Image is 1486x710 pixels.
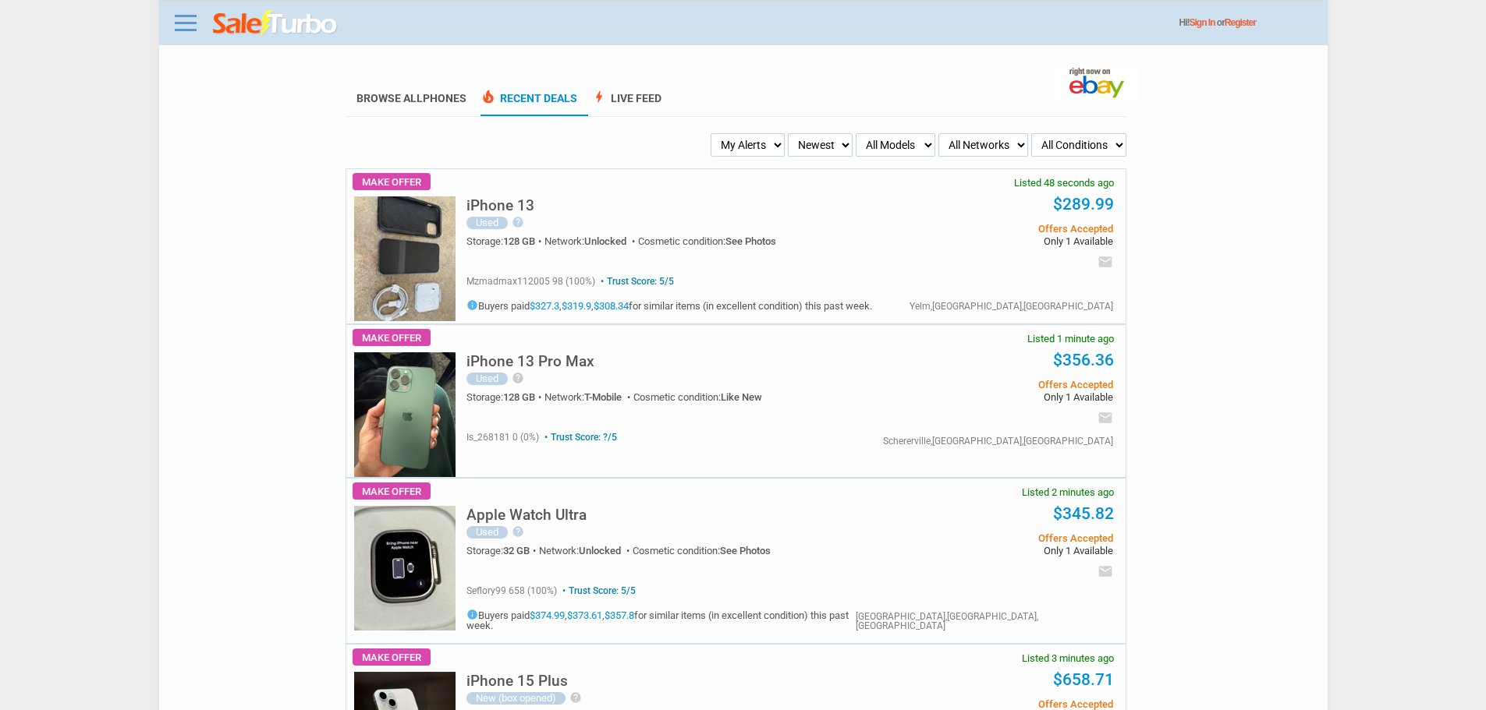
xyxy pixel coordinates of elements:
[512,525,524,538] i: help
[721,391,762,403] span: Like New
[503,545,530,556] span: 32 GB
[878,533,1112,543] span: Offers Accepted
[591,92,661,116] a: boltLive Feed
[353,329,431,346] span: Make Offer
[481,89,496,104] span: local_fire_department
[878,699,1112,709] span: Offers Accepted
[481,92,577,116] a: local_fire_departmentRecent Deals
[466,217,508,229] div: Used
[466,276,595,287] span: mzmadmax112005 98 (100%)
[466,357,594,369] a: iPhone 13 Pro Max
[466,392,544,402] div: Storage:
[1027,334,1114,344] span: Listed 1 minute ago
[878,392,1112,402] span: Only 1 Available
[466,354,594,369] h5: iPhone 13 Pro Max
[569,691,582,704] i: help
[1098,563,1113,579] i: email
[878,236,1112,246] span: Only 1 Available
[466,507,587,522] h5: Apple Watch Ultra
[539,546,633,556] div: Network:
[567,609,602,621] a: $373.61
[638,236,776,246] div: Cosmetic condition:
[503,235,535,247] span: 128 GB
[856,612,1113,631] div: [GEOGRAPHIC_DATA],[GEOGRAPHIC_DATA],[GEOGRAPHIC_DATA]
[591,89,607,104] span: bolt
[1022,653,1114,663] span: Listed 3 minutes ago
[1022,487,1114,497] span: Listed 2 minutes ago
[356,92,466,104] a: Browse AllPhones
[466,609,855,631] h5: Buyers paid , , for similar items (in excellent condition) this past week.
[1053,670,1114,689] a: $658.71
[1053,504,1114,523] a: $345.82
[544,392,633,402] div: Network:
[1217,17,1256,28] span: or
[354,506,456,631] img: s-l225.jpg
[466,373,508,385] div: Used
[466,676,568,688] a: iPhone 15 Plus
[466,432,539,443] span: is_268181 0 (0%)
[878,546,1112,556] span: Only 1 Available
[1053,195,1114,214] a: $289.99
[466,546,539,556] div: Storage:
[213,10,339,38] img: saleturbo.com - Online Deals and Discount Coupons
[559,585,636,596] span: Trust Score: 5/5
[1014,178,1114,188] span: Listed 48 seconds ago
[354,196,456,321] img: s-l225.jpg
[353,173,431,190] span: Make Offer
[633,392,762,402] div: Cosmetic condition:
[354,352,456,477] img: s-l225.jpg
[584,391,622,403] span: T-Mobile
[466,201,534,213] a: iPhone 13
[530,300,559,312] a: $327.3
[466,526,508,539] div: Used
[353,648,431,666] span: Make Offer
[883,436,1113,446] div: Schererville,[GEOGRAPHIC_DATA],[GEOGRAPHIC_DATA]
[423,92,466,104] span: Phones
[633,546,771,556] div: Cosmetic condition:
[503,391,535,403] span: 128 GB
[1179,17,1190,28] span: Hi!
[466,585,557,596] span: seflory99 658 (100%)
[605,609,634,621] a: $357.8
[1098,254,1113,270] i: email
[466,299,872,311] h5: Buyers paid , , for similar items (in excellent condition) this past week.
[544,236,638,246] div: Network:
[466,673,568,688] h5: iPhone 15 Plus
[466,198,534,213] h5: iPhone 13
[594,300,629,312] a: $308.34
[1190,17,1215,28] a: Sign In
[353,482,431,500] span: Make Offer
[720,545,771,556] span: See Photos
[512,216,524,228] i: help
[579,545,621,556] span: Unlocked
[878,224,1112,234] span: Offers Accepted
[466,510,587,522] a: Apple Watch Ultra
[466,609,478,620] i: info
[466,236,544,246] div: Storage:
[584,235,626,247] span: Unlocked
[878,380,1112,390] span: Offers Accepted
[1225,17,1256,28] a: Register
[1053,351,1114,369] a: $356.36
[530,609,565,621] a: $374.99
[1098,410,1113,426] i: email
[512,372,524,384] i: help
[725,235,776,247] span: See Photos
[562,300,591,312] a: $319.9
[541,432,617,443] span: Trust Score: ?/5
[466,692,566,705] div: New (box opened)
[598,276,674,287] span: Trust Score: 5/5
[910,302,1113,311] div: Yelm,[GEOGRAPHIC_DATA],[GEOGRAPHIC_DATA]
[466,299,478,311] i: info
